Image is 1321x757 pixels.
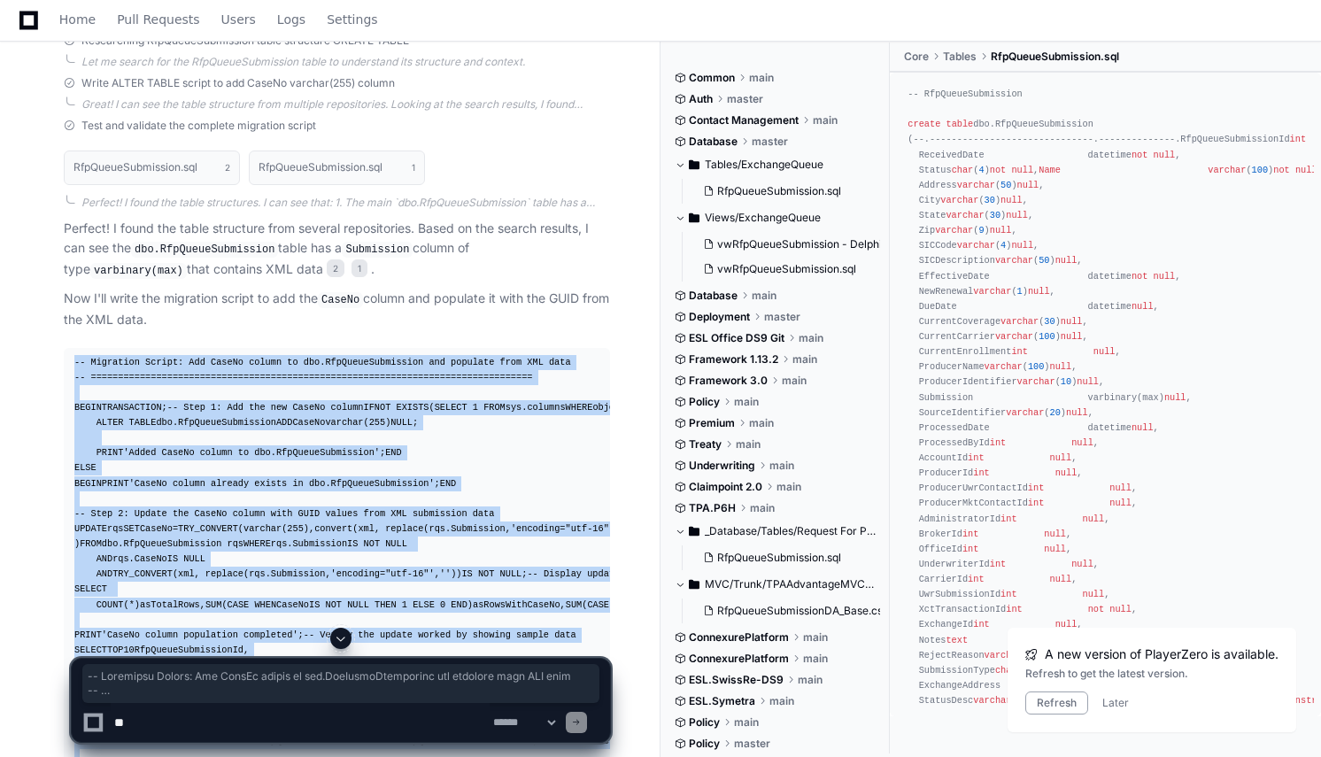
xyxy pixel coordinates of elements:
[973,286,1011,297] span: varchar
[327,259,344,277] span: 2
[1132,271,1147,282] span: not
[140,599,151,610] span: as
[914,134,1181,144] span: --.------------------------------.--------------.
[717,237,899,251] span: vwRfpQueueSubmission - Delphi.sql
[440,478,456,489] span: END
[390,417,413,428] span: NULL
[81,55,610,69] div: Let me search for the RfpQueueSubmission table to understand its structure and context.
[1011,346,1027,357] span: int
[1071,437,1093,448] span: null
[973,467,989,478] span: int
[1093,346,1116,357] span: null
[689,437,722,452] span: Treaty
[276,417,292,428] span: ADD
[435,402,467,413] span: SELECT
[243,523,282,534] span: varchar
[689,459,755,473] span: Underwriting
[1109,483,1132,493] span: null
[412,160,415,174] span: 1
[351,259,367,277] span: 1
[1295,165,1317,175] span: null
[1132,301,1154,312] span: null
[173,523,178,534] span: =
[792,352,817,367] span: main
[225,160,230,174] span: 2
[314,523,352,534] span: convert
[205,599,221,610] span: SUM
[74,357,571,367] span: -- Migration Script: Add CaseNo column to dbo.RfpQueueSubmission and populate from XML data
[689,154,699,175] svg: Directory
[1000,240,1006,251] span: 4
[81,76,395,90] span: Write ALTER TABLE script to add CaseNo varchar(255) column
[689,521,699,542] svg: Directory
[689,310,750,324] span: Deployment
[1061,331,1083,342] span: null
[74,402,102,413] span: BEGIN
[97,568,112,579] span: AND
[123,523,139,534] span: SET
[1000,316,1039,327] span: varchar
[1061,376,1071,387] span: 10
[97,553,112,564] span: AND
[1006,604,1022,614] span: int
[1290,134,1306,144] span: int
[566,599,582,610] span: SUM
[1066,407,1088,418] span: null
[990,559,1006,569] span: int
[1011,165,1033,175] span: null
[689,71,735,85] span: Common
[74,583,107,594] span: SELECT
[97,599,124,610] span: COUNT
[440,568,451,579] span: ''
[473,599,483,610] span: as
[1055,467,1078,478] span: null
[1039,165,1061,175] span: Name
[1050,574,1072,584] span: null
[952,165,974,175] span: char
[566,402,593,413] span: WHERE
[957,240,995,251] span: varchar
[131,242,278,258] code: dbo.RfpQueueSubmission
[675,151,877,179] button: Tables/ExchangeQueue
[74,372,532,382] span: -- =================================================================================
[1164,392,1186,403] span: null
[74,462,97,473] span: ELSE
[1044,316,1054,327] span: 30
[74,523,107,534] span: UPDATE
[397,402,429,413] span: EXISTS
[97,417,157,428] span: ALTER TABLE
[1028,483,1044,493] span: int
[1088,604,1104,614] span: not
[946,119,973,129] span: table
[1000,514,1016,524] span: int
[727,92,763,106] span: master
[74,478,102,489] span: BEGIN
[717,604,883,618] span: RfpQueueSubmissionDA_Base.cs
[689,352,778,367] span: Framework 1.13.2
[990,437,1006,448] span: int
[689,92,713,106] span: Auth
[1154,150,1176,160] span: null
[940,195,978,205] span: varchar
[117,14,199,25] span: Pull Requests
[325,417,363,428] span: varchar
[527,568,680,579] span: -- Display update statistics
[461,568,472,579] span: IS
[717,184,841,198] span: RfpQueueSubmission.sql
[1055,255,1078,266] span: null
[1055,619,1078,630] span: null
[1028,286,1050,297] span: null
[908,119,940,129] span: create
[90,263,187,279] code: varbinary(max)
[752,135,788,149] span: master
[689,135,738,149] span: Database
[129,478,435,489] span: 'CaseNo column already exists in dbo.RfpQueueSubmission'
[81,97,610,112] div: Great! I can see the table structure from multiple repositories. Looking at the search results, I...
[782,374,807,388] span: main
[327,14,377,25] span: Settings
[80,538,102,549] span: FROM
[990,165,1006,175] span: not
[1025,667,1279,681] div: Refresh to get the latest version.
[64,289,610,329] p: Now I'll write the migration script to add the column and populate it with the GUID from the XML ...
[1000,195,1023,205] span: null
